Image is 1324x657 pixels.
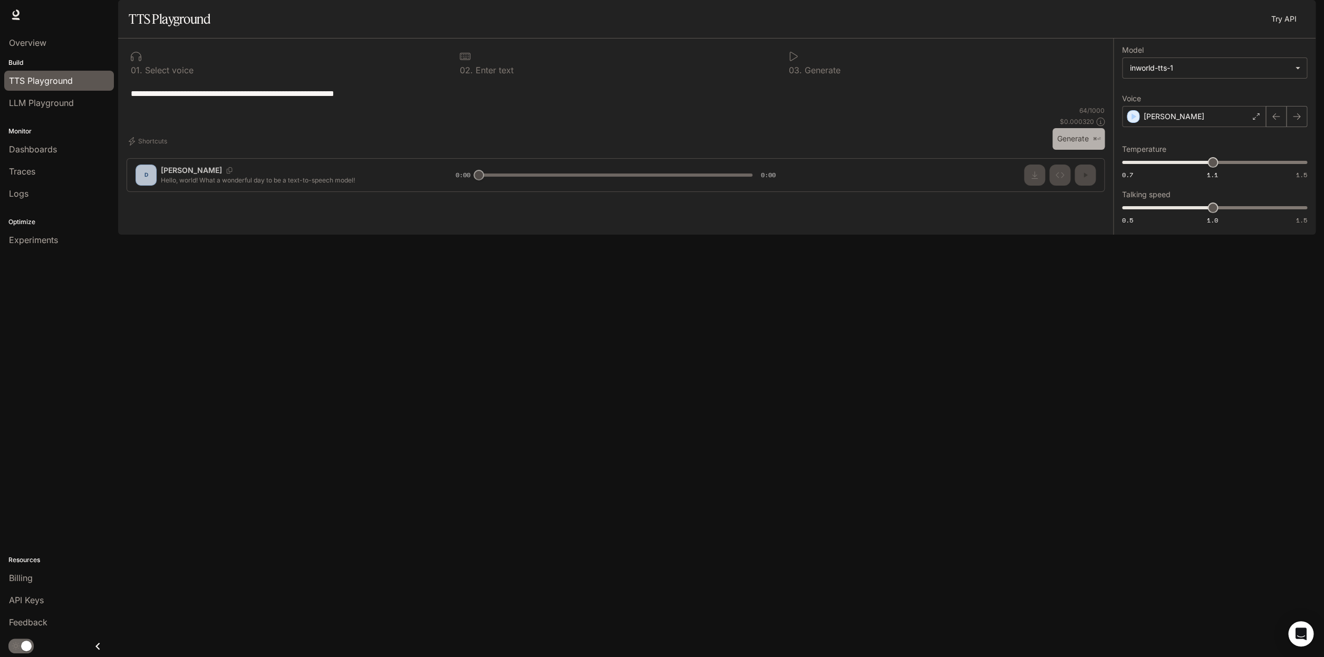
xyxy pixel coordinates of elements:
[129,8,210,30] h1: TTS Playground
[1122,146,1166,153] p: Temperature
[1144,111,1204,122] p: [PERSON_NAME]
[1288,621,1313,646] div: Open Intercom Messenger
[1079,106,1105,115] p: 64 / 1000
[1296,170,1307,179] span: 1.5
[1122,46,1144,54] p: Model
[127,133,171,150] button: Shortcuts
[142,66,194,74] p: Select voice
[1093,136,1100,142] p: ⌘⏎
[1052,128,1105,150] button: Generate⌘⏎
[1123,58,1307,78] div: inworld-tts-1
[1296,216,1307,225] span: 1.5
[1207,170,1218,179] span: 1.1
[788,66,801,74] p: 0 3 .
[1122,95,1141,102] p: Voice
[1122,191,1171,198] p: Talking speed
[1130,63,1290,73] div: inworld-tts-1
[1122,216,1133,225] span: 0.5
[1207,216,1218,225] span: 1.0
[801,66,840,74] p: Generate
[460,66,473,74] p: 0 2 .
[1267,8,1301,30] a: Try API
[473,66,514,74] p: Enter text
[1122,170,1133,179] span: 0.7
[131,66,142,74] p: 0 1 .
[1060,117,1094,126] p: $ 0.000320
